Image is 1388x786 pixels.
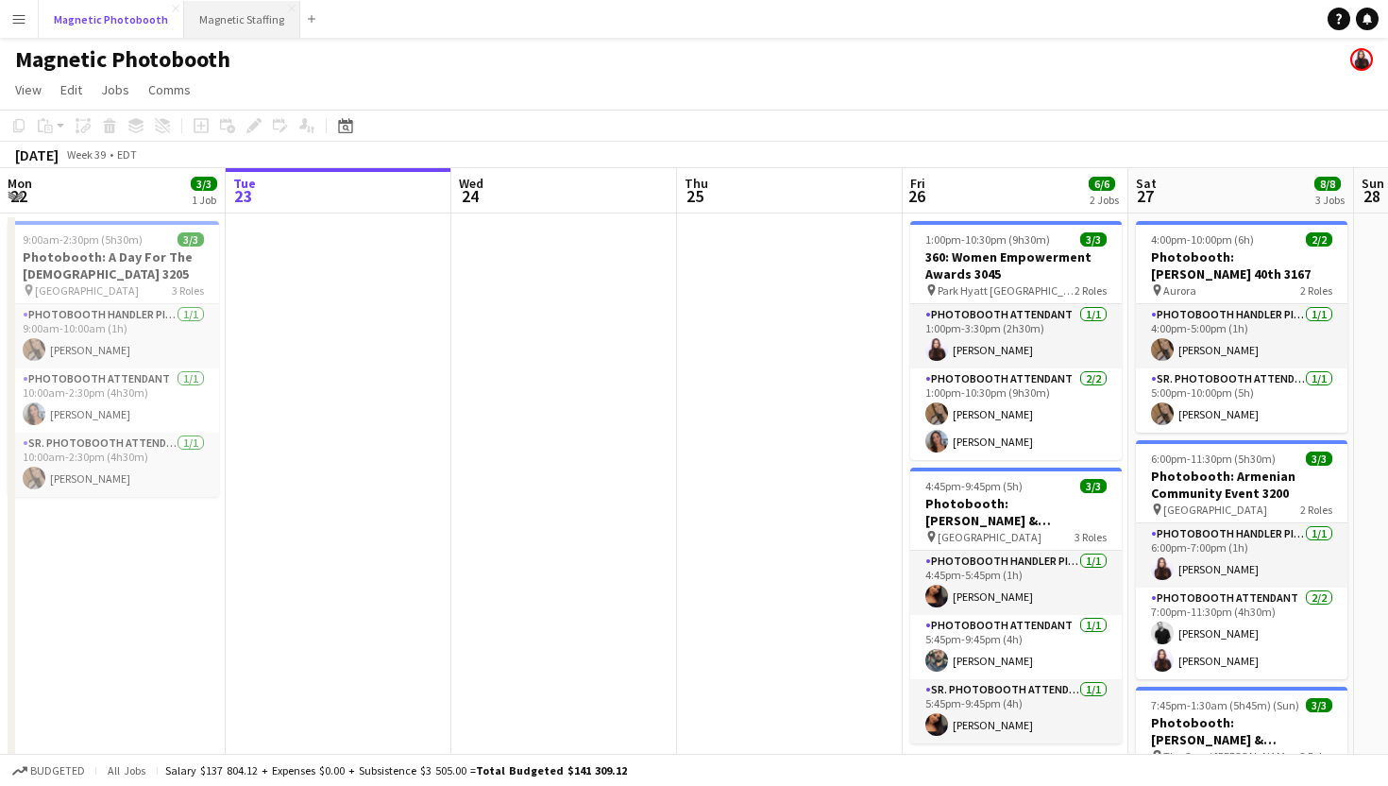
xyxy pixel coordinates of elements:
span: Sat [1136,175,1157,192]
span: 3/3 [178,232,204,247]
span: 2 Roles [1300,283,1332,298]
span: Sun [1362,175,1384,192]
h1: Magnetic Photobooth [15,45,230,74]
span: 3/3 [1080,232,1107,247]
span: The Omni [PERSON_NAME][GEOGRAPHIC_DATA] [1163,749,1300,763]
span: 2/2 [1306,232,1332,247]
app-card-role: Photobooth Attendant1/11:00pm-3:30pm (2h30m)[PERSON_NAME] [910,304,1122,368]
app-card-role: Sr. Photobooth Attendant1/15:00pm-10:00pm (5h)[PERSON_NAME] [1136,368,1347,433]
app-card-role: Photobooth Handler Pick-Up/Drop-Off1/14:00pm-5:00pm (1h)[PERSON_NAME] [1136,304,1347,368]
span: [GEOGRAPHIC_DATA] [1163,503,1267,517]
span: [GEOGRAPHIC_DATA] [35,283,139,298]
app-card-role: Photobooth Handler Pick-Up/Drop-Off1/14:45pm-5:45pm (1h)[PERSON_NAME] [910,551,1122,615]
span: All jobs [104,763,149,777]
span: 7:45pm-1:30am (5h45m) (Sun) [1151,698,1299,712]
h3: Photobooth: Armenian Community Event 3200 [1136,468,1347,502]
span: Edit [60,81,82,98]
div: 2 Jobs [1090,193,1119,207]
span: Park Hyatt [GEOGRAPHIC_DATA] [938,283,1075,298]
app-job-card: 9:00am-2:30pm (5h30m)3/3Photobooth: A Day For The [DEMOGRAPHIC_DATA] 3205 [GEOGRAPHIC_DATA]3 Role... [8,221,219,497]
span: Total Budgeted $141 309.12 [476,763,627,777]
app-job-card: 6:00pm-11:30pm (5h30m)3/3Photobooth: Armenian Community Event 3200 [GEOGRAPHIC_DATA]2 RolesPhotob... [1136,440,1347,679]
span: 4:45pm-9:45pm (5h) [925,479,1023,493]
app-card-role: Sr. Photobooth Attendant1/110:00am-2:30pm (4h30m)[PERSON_NAME] [8,433,219,497]
span: 6/6 [1089,177,1115,191]
span: Comms [148,81,191,98]
span: Aurora [1163,283,1196,298]
button: Budgeted [9,760,88,781]
a: Edit [53,77,90,102]
span: Budgeted [30,764,85,777]
span: 3/3 [1080,479,1107,493]
span: View [15,81,42,98]
span: [GEOGRAPHIC_DATA] [938,530,1041,544]
span: 27 [1133,185,1157,207]
div: Salary $137 804.12 + Expenses $0.00 + Subsistence $3 505.00 = [165,763,627,777]
app-user-avatar: Maria Lopes [1350,48,1373,71]
span: 8/8 [1314,177,1341,191]
app-card-role: Photobooth Handler Pick-Up/Drop-Off1/19:00am-10:00am (1h)[PERSON_NAME] [8,304,219,368]
span: 9:00am-2:30pm (5h30m) [23,232,143,247]
span: 28 [1359,185,1384,207]
span: 4:00pm-10:00pm (6h) [1151,232,1254,247]
a: View [8,77,49,102]
h3: Photobooth: [PERSON_NAME] 40th 3167 [1136,248,1347,282]
app-card-role: Photobooth Handler Pick-Up/Drop-Off1/16:00pm-7:00pm (1h)[PERSON_NAME] [1136,523,1347,588]
span: Wed [459,175,483,192]
span: 2 Roles [1300,503,1332,517]
span: 2 Roles [1075,283,1107,298]
a: Jobs [93,77,137,102]
span: Fri [910,175,925,192]
span: 3 Roles [1300,749,1332,763]
a: Comms [141,77,198,102]
span: 3/3 [191,177,217,191]
span: 24 [456,185,483,207]
span: Jobs [101,81,129,98]
app-job-card: 4:45pm-9:45pm (5h)3/3Photobooth: [PERSON_NAME] & [PERSON_NAME]'s Engagement Party 3017 [GEOGRAPHI... [910,468,1122,743]
div: [DATE] [15,145,59,164]
span: 3/3 [1306,452,1332,466]
h3: Photobooth: [PERSON_NAME] & [PERSON_NAME]'s Wedding 3136 [1136,714,1347,748]
span: 3 Roles [1075,530,1107,544]
app-job-card: 4:00pm-10:00pm (6h)2/2Photobooth: [PERSON_NAME] 40th 3167 Aurora2 RolesPhotobooth Handler Pick-Up... [1136,221,1347,433]
span: 3 Roles [172,283,204,298]
app-card-role: Photobooth Attendant1/110:00am-2:30pm (4h30m)[PERSON_NAME] [8,368,219,433]
app-card-role: Photobooth Attendant1/15:45pm-9:45pm (4h)[PERSON_NAME] [910,615,1122,679]
button: Magnetic Staffing [184,1,300,38]
div: 3 Jobs [1315,193,1345,207]
button: Magnetic Photobooth [39,1,184,38]
div: 1 Job [192,193,216,207]
h3: 360: Women Empowerment Awards 3045 [910,248,1122,282]
app-card-role: Photobooth Attendant2/27:00pm-11:30pm (4h30m)[PERSON_NAME][PERSON_NAME] [1136,588,1347,679]
span: 23 [230,185,256,207]
span: 26 [907,185,925,207]
app-job-card: 1:00pm-10:30pm (9h30m)3/3360: Women Empowerment Awards 3045 Park Hyatt [GEOGRAPHIC_DATA]2 RolesPh... [910,221,1122,460]
span: 1:00pm-10:30pm (9h30m) [925,232,1050,247]
span: Week 39 [62,147,110,162]
app-card-role: Sr. Photobooth Attendant1/15:45pm-9:45pm (4h)[PERSON_NAME] [910,679,1122,743]
span: 6:00pm-11:30pm (5h30m) [1151,452,1276,466]
span: 25 [682,185,708,207]
span: Mon [8,175,32,192]
div: EDT [117,147,137,162]
app-card-role: Photobooth Attendant2/21:00pm-10:30pm (9h30m)[PERSON_NAME][PERSON_NAME] [910,368,1122,460]
span: Tue [233,175,256,192]
h3: Photobooth: A Day For The [DEMOGRAPHIC_DATA] 3205 [8,248,219,282]
span: 3/3 [1306,698,1332,712]
span: Thu [685,175,708,192]
h3: Photobooth: [PERSON_NAME] & [PERSON_NAME]'s Engagement Party 3017 [910,495,1122,529]
span: 22 [5,185,32,207]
